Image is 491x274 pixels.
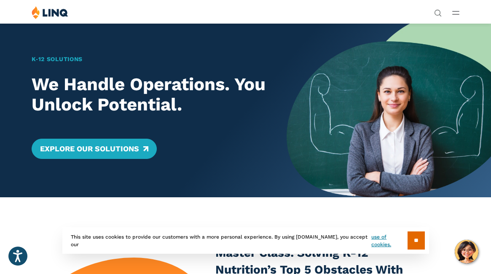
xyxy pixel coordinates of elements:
h2: We Handle Operations. You Unlock Potential. [32,74,266,115]
a: Explore Our Solutions [32,139,157,159]
button: Hello, have a question? Let’s chat. [455,240,478,263]
button: Open Search Bar [434,8,442,16]
img: Home Banner [287,23,491,197]
a: use of cookies. [371,233,407,248]
h1: K‑12 Solutions [32,55,266,64]
button: Open Main Menu [452,8,459,17]
img: LINQ | K‑12 Software [32,6,68,19]
div: This site uses cookies to provide our customers with a more personal experience. By using [DOMAIN... [62,227,429,254]
nav: Utility Navigation [434,6,442,16]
